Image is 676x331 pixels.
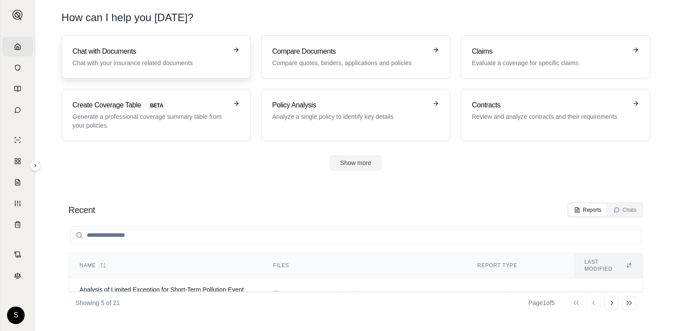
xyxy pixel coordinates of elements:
[272,112,427,121] p: Analyze a single policy to identify key details
[2,151,33,171] a: Policy Comparisons
[472,112,626,121] p: Review and analyze contracts and their requirements
[467,278,574,310] td: Single Policy Analysis
[30,160,41,171] button: Expand sidebar
[272,59,427,67] p: Compare quotes, binders, applications and policies
[608,204,641,216] button: Chats
[528,298,555,307] div: Page 1 of 5
[12,10,23,20] img: Expand sidebar
[272,46,427,57] h3: Compare Documents
[73,59,227,67] p: Chat with your insurance related documents
[2,79,33,99] a: Prompt Library
[574,206,601,213] div: Reports
[467,253,574,278] th: Report Type
[613,206,636,213] div: Chats
[2,194,33,213] a: Custom Report
[574,278,643,310] td: [DATE] 08:30 AM
[73,112,227,130] p: Generate a professional coverage summary table from your policies.
[144,101,168,110] span: BETA
[73,100,227,110] h3: Create Coverage Table
[7,306,25,324] div: S
[76,298,120,307] p: Showing 5 of 21
[282,290,357,298] span: Contractor - PKG Policy.pdf
[472,100,626,110] h3: Contracts
[261,89,450,141] a: Policy AnalysisAnalyze a single policy to identify key details
[569,204,606,216] button: Reports
[2,266,33,285] a: Legal Search Engine
[62,89,251,141] a: Create Coverage TableBETAGenerate a professional coverage summary table from your policies.
[80,286,244,302] span: Analysis of Limited Exception for Short-Term Pollution Event Endorsement in Construction Services...
[272,100,427,110] h3: Policy Analysis
[472,46,626,57] h3: Claims
[461,35,650,78] a: ClaimsEvaluate a coverage for specific claims
[69,204,95,216] h2: Recent
[329,155,382,171] button: Show more
[262,253,467,278] th: Files
[62,11,194,25] h1: How can I help you [DATE]?
[2,173,33,192] a: Claim Coverage
[472,59,626,67] p: Evaluate a coverage for specific claims
[584,258,632,272] div: Last modified
[2,130,33,150] a: Single Policy
[261,35,450,78] a: Compare DocumentsCompare quotes, binders, applications and policies
[9,6,26,24] button: Expand sidebar
[2,245,33,264] a: Contract Analysis
[2,215,33,234] a: Coverage Table
[2,100,33,120] a: Chat
[461,89,650,141] a: ContractsReview and analyze contracts and their requirements
[80,262,252,269] div: Name
[73,46,227,57] h3: Chat with Documents
[2,58,33,77] a: Documents Vault
[62,35,251,78] a: Chat with DocumentsChat with your insurance related documents
[2,37,33,56] a: Home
